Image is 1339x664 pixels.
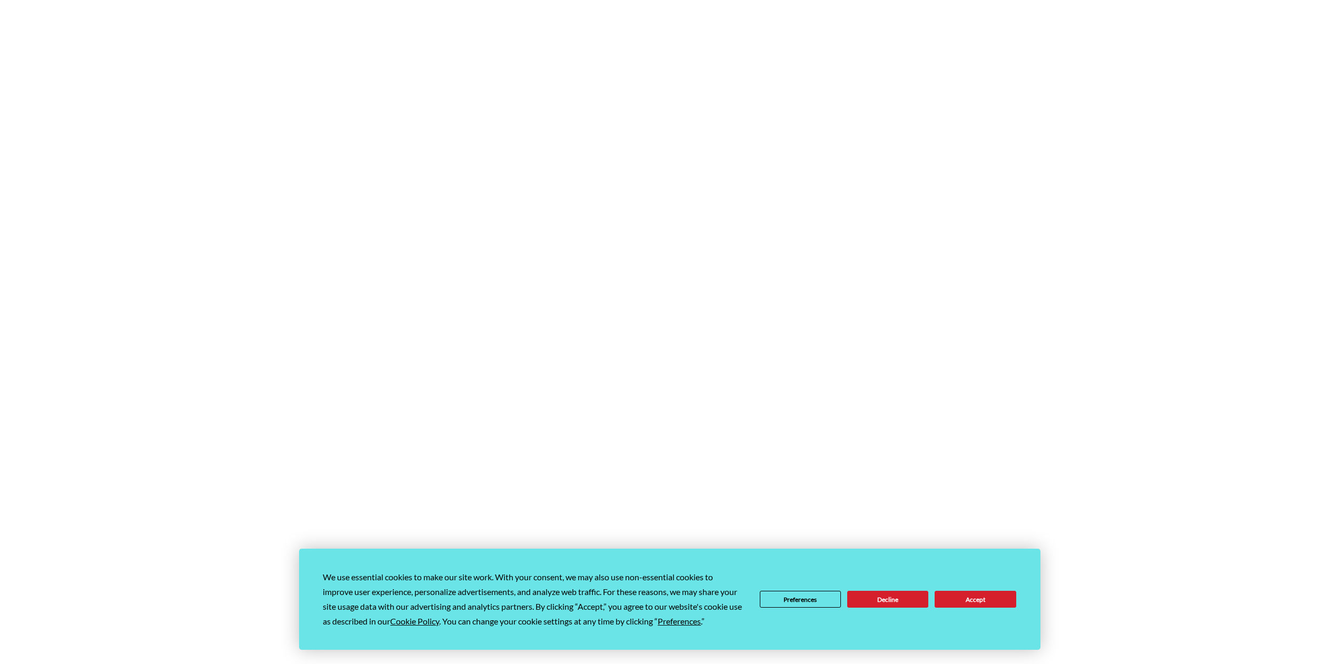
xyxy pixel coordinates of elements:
button: Accept [935,591,1016,608]
div: Cookie Consent Prompt [299,549,1040,650]
span: Preferences [658,616,701,626]
span: Cookie Policy [390,616,439,626]
div: We use essential cookies to make our site work. With your consent, we may also use non-essential ... [323,570,743,629]
button: Decline [847,591,928,608]
button: Preferences [760,591,841,608]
